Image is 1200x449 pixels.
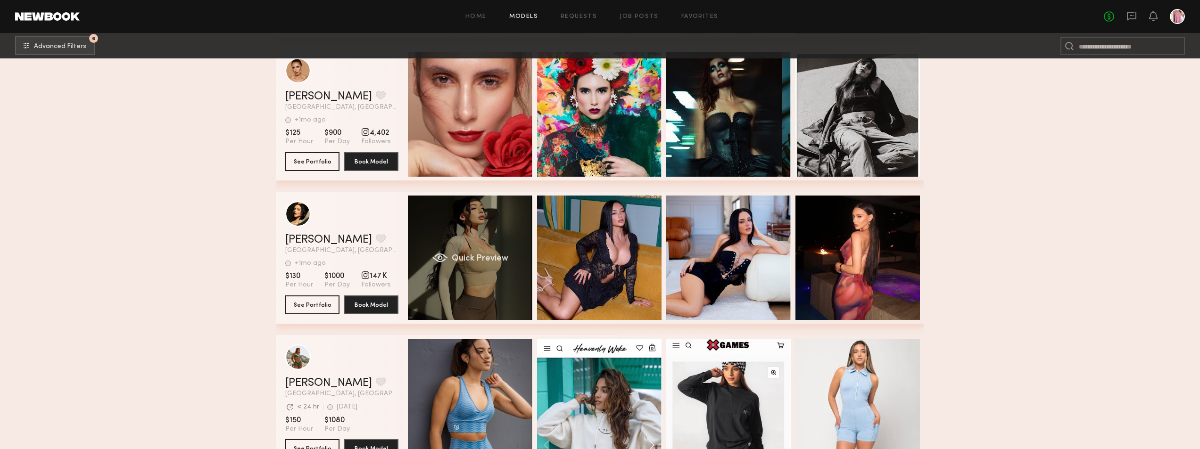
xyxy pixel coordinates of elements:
div: < 24 hr [297,404,319,410]
a: Requests [561,14,597,20]
div: [DATE] [337,404,357,410]
span: Per Day [324,138,350,146]
span: Per Hour [285,425,313,433]
button: See Portfolio [285,295,339,314]
a: [PERSON_NAME] [285,91,372,102]
span: [GEOGRAPHIC_DATA], [GEOGRAPHIC_DATA] [285,247,398,254]
span: Per Hour [285,281,313,289]
span: Per Hour [285,138,313,146]
span: $150 [285,416,313,425]
span: $130 [285,271,313,281]
a: Home [465,14,487,20]
span: $1000 [324,271,350,281]
span: Per Day [324,425,350,433]
span: $900 [324,128,350,138]
span: Per Day [324,281,350,289]
button: Book Model [344,295,398,314]
button: 6Advanced Filters [15,36,95,55]
span: [GEOGRAPHIC_DATA], [GEOGRAPHIC_DATA] [285,391,398,397]
a: [PERSON_NAME] [285,234,372,245]
span: Quick Preview [452,254,508,263]
div: +1mo ago [295,117,326,123]
a: [PERSON_NAME] [285,377,372,389]
a: Favorites [681,14,719,20]
span: Advanced Filters [34,43,86,50]
span: 4,402 [361,128,391,138]
span: Followers [361,281,391,289]
span: Followers [361,138,391,146]
span: 147 K [361,271,391,281]
a: Models [509,14,538,20]
button: Book Model [344,152,398,171]
div: +1mo ago [295,260,326,267]
span: $1080 [324,416,350,425]
button: See Portfolio [285,152,339,171]
span: [GEOGRAPHIC_DATA], [GEOGRAPHIC_DATA] [285,104,398,111]
span: 6 [92,36,95,41]
a: Job Posts [620,14,659,20]
span: $125 [285,128,313,138]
